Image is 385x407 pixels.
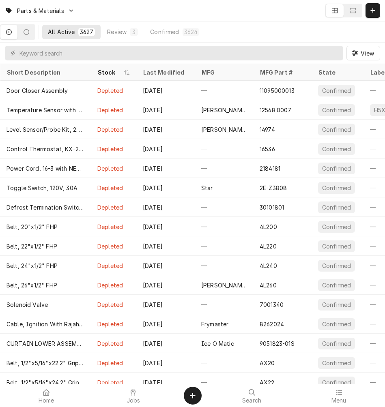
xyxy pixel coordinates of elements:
div: — [195,256,253,275]
div: State [318,68,355,77]
div: Depleted [97,203,123,212]
div: 11095000013 [260,86,295,95]
div: [DATE] [136,139,195,159]
div: AX22 [260,378,275,387]
div: — [195,236,253,256]
div: 4L220 [260,242,277,251]
div: — [195,197,253,217]
div: Depleted [97,281,123,289]
div: Stock [97,68,122,77]
div: 16536 [260,145,275,153]
div: [DATE] [136,159,195,178]
div: [PERSON_NAME] [201,125,247,134]
div: Level Sensor/Probe Kit, 2.5", LVX [6,125,84,134]
div: AX20 [260,359,275,367]
div: [DATE] [136,314,195,334]
div: [PERSON_NAME] [201,106,247,114]
a: Menu [296,386,382,405]
div: Belt, 22"x1/2" FHP [6,242,57,251]
div: 2E-Z3808 [260,184,287,192]
div: Temperature Sensor with Connector [6,106,84,114]
a: Jobs [90,386,176,405]
div: Depleted [97,320,123,328]
div: All Active [48,28,75,36]
div: 4L240 [260,261,277,270]
div: Review [107,28,127,36]
div: Control Thermostat, KX-234-36 [6,145,84,153]
div: Confirmed [321,145,352,153]
div: 9051823-01S [260,339,295,348]
div: [DATE] [136,373,195,392]
div: 30101801 [260,203,284,212]
div: [DATE] [136,256,195,275]
div: 8262024 [260,320,284,328]
div: Cable, Ignition With Rajah Connector [6,320,84,328]
div: Depleted [97,125,123,134]
div: Ice O Matic [201,339,234,348]
div: Confirmed [321,281,352,289]
div: Solenoid Valve [6,300,48,309]
div: 2184181 [260,164,280,173]
div: Depleted [97,223,123,231]
div: Confirmed [150,28,179,36]
div: Depleted [97,378,123,387]
div: Confirmed [321,86,352,95]
a: Go to Parts & Materials [2,4,78,17]
div: Belt, 1/2"x5/16"x22.2" Gripnotch [6,359,84,367]
div: 3627 [80,28,94,36]
div: Depleted [97,164,123,173]
div: Belt, 20"x1/2" FHP [6,223,58,231]
a: Search [209,386,295,405]
div: Confirmed [321,223,352,231]
div: Depleted [97,359,123,367]
div: — [195,139,253,159]
span: Parts & Materials [17,6,64,15]
div: Confirmed [321,378,352,387]
div: [DATE] [136,81,195,100]
div: [DATE] [136,334,195,353]
div: [DATE] [136,353,195,373]
span: Search [242,397,261,404]
div: [PERSON_NAME] [201,281,247,289]
div: — [195,373,253,392]
button: View [346,46,380,60]
div: Confirmed [321,106,352,114]
span: View [359,49,376,58]
div: Depleted [97,145,123,153]
span: Menu [331,397,346,404]
div: [DATE] [136,100,195,120]
div: Frymaster [201,320,228,328]
button: Create Object [184,387,202,405]
div: [DATE] [136,217,195,236]
span: Home [39,397,54,404]
div: Depleted [97,242,123,251]
div: [DATE] [136,120,195,139]
div: [DATE] [136,295,195,314]
div: Confirmed [321,320,352,328]
div: Confirmed [321,125,352,134]
div: Confirmed [321,300,352,309]
div: MFG [201,68,245,77]
input: Keyword search [19,46,339,60]
a: Home [3,386,89,405]
div: Door Closer Assembly [6,86,68,95]
div: 4L260 [260,281,277,289]
div: Depleted [97,339,123,348]
div: Depleted [97,261,123,270]
div: [DATE] [136,236,195,256]
div: CURTAIN LOWER ASSEMBLY [6,339,84,348]
div: — [195,159,253,178]
div: Star [201,184,213,192]
div: — [195,353,253,373]
div: Depleted [97,184,123,192]
div: Belt, 24"x1/2" FHP [6,261,58,270]
div: Depleted [97,106,123,114]
div: — [195,217,253,236]
div: 4L200 [260,223,277,231]
div: [DATE] [136,178,195,197]
div: Confirmed [321,359,352,367]
div: Depleted [97,86,123,95]
div: 7001340 [260,300,284,309]
div: [DATE] [136,197,195,217]
div: Confirmed [321,261,352,270]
